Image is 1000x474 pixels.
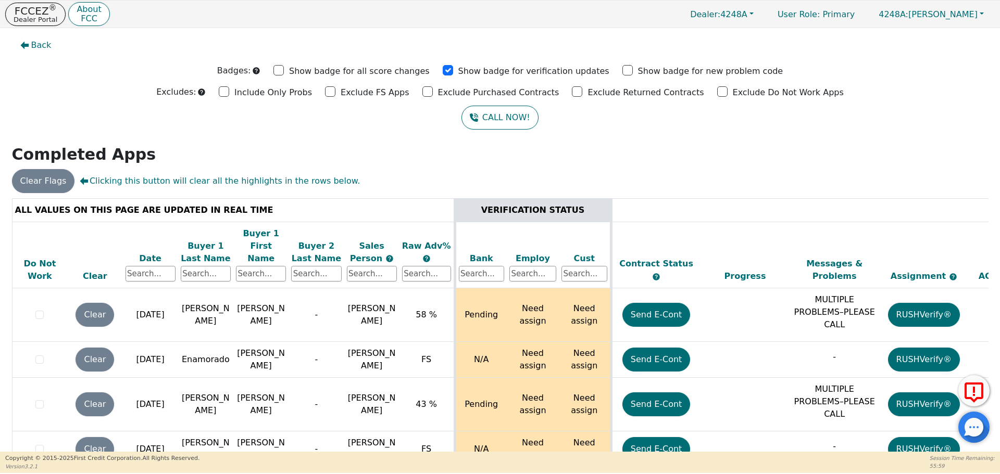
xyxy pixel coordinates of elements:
p: Excludes: [156,86,196,98]
td: [PERSON_NAME] [233,431,289,467]
a: User Role: Primary [767,4,865,24]
td: - [289,378,344,431]
div: Buyer 1 First Name [236,227,286,265]
td: [PERSON_NAME] [233,378,289,431]
p: Session Time Remaining: [930,454,995,462]
p: Badges: [217,65,251,77]
td: N/A [455,342,507,378]
td: Enamorado [178,342,233,378]
button: Clear Flags [12,169,75,193]
span: [PERSON_NAME] [348,303,396,326]
span: Sales Person [350,241,385,263]
div: Cust [561,252,607,265]
button: Dealer:4248A [679,6,765,22]
span: [PERSON_NAME] [348,393,396,415]
span: Clicking this button will clear all the highlights in the rows below. [80,175,360,187]
input: Search... [126,266,176,281]
span: [PERSON_NAME] [348,348,396,370]
button: Back [12,33,60,57]
td: [PERSON_NAME] [178,431,233,467]
span: All Rights Reserved. [142,455,199,462]
button: RUSHVerify® [888,392,960,416]
span: [PERSON_NAME] [348,438,396,460]
div: Employ [509,252,556,265]
p: - [792,351,877,363]
input: Search... [347,266,397,281]
td: N/A [455,431,507,467]
p: Exclude FS Apps [341,86,409,99]
div: ALL VALUES ON THIS PAGE ARE UPDATED IN REAL TIME [15,204,451,216]
td: Pending [455,288,507,342]
td: [DATE] [123,342,178,378]
td: [DATE] [123,431,178,467]
td: Need assign [507,431,559,467]
button: Send E-Cont [622,348,691,371]
button: Send E-Cont [622,392,691,416]
button: AboutFCC [68,2,109,27]
span: 58 % [416,310,437,319]
button: RUSHVerify® [888,348,960,371]
td: Need assign [559,342,611,378]
strong: Completed Apps [12,145,156,163]
td: Need assign [559,378,611,431]
span: Back [31,39,52,52]
button: Clear [76,392,114,416]
input: Search... [291,266,341,281]
button: CALL NOW! [461,106,538,130]
input: Search... [561,266,607,281]
td: Need assign [559,431,611,467]
p: FCC [77,15,101,23]
p: Exclude Returned Contracts [587,86,704,99]
td: - [289,342,344,378]
td: Pending [455,378,507,431]
p: Copyright © 2015- 2025 First Credit Corporation. [5,454,199,463]
div: Bank [459,252,505,265]
p: Show badge for verification updates [458,65,609,78]
span: Contract Status [619,259,693,268]
span: 4248A: [879,9,908,19]
td: [DATE] [123,288,178,342]
p: FCCEZ [14,6,57,16]
div: Date [126,252,176,265]
p: Primary [767,4,865,24]
button: 4248A:[PERSON_NAME] [868,6,995,22]
span: Assignment [891,271,949,281]
p: - [792,440,877,453]
p: MULTIPLE PROBLEMS–PLEASE CALL [792,383,877,420]
div: Buyer 2 Last Name [291,240,341,265]
p: Show badge for all score changes [289,65,430,78]
input: Search... [459,266,505,281]
sup: ® [49,3,57,12]
td: [PERSON_NAME] [233,288,289,342]
p: Version 3.2.1 [5,463,199,470]
div: Buyer 1 Last Name [181,240,231,265]
input: Search... [181,266,231,281]
span: Dealer: [690,9,720,19]
button: RUSHVerify® [888,303,960,327]
span: 4248A [690,9,747,19]
button: Send E-Cont [622,303,691,327]
td: [PERSON_NAME] [233,342,289,378]
div: Do Not Work [15,258,65,283]
span: User Role : [778,9,820,19]
span: 43 % [416,399,437,409]
div: Clear [70,270,120,283]
span: Raw Adv% [402,241,451,251]
input: Search... [509,266,556,281]
button: Clear [76,437,114,461]
td: Need assign [559,288,611,342]
td: Need assign [507,288,559,342]
button: RUSHVerify® [888,437,960,461]
p: 55:59 [930,462,995,470]
p: Exclude Do Not Work Apps [733,86,844,99]
button: Clear [76,348,114,371]
input: Search... [402,266,451,281]
p: Show badge for new problem code [638,65,783,78]
p: Exclude Purchased Contracts [438,86,559,99]
a: FCCEZ®Dealer Portal [5,3,66,26]
p: Dealer Portal [14,16,57,23]
button: Send E-Cont [622,437,691,461]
